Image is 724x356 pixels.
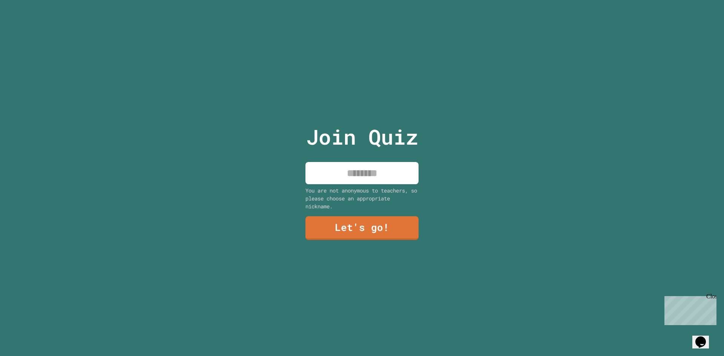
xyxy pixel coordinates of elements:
[306,121,418,153] p: Join Quiz
[305,216,419,240] a: Let's go!
[661,293,716,325] iframe: chat widget
[305,186,419,210] div: You are not anonymous to teachers, so please choose an appropriate nickname.
[692,326,716,348] iframe: chat widget
[3,3,52,48] div: Chat with us now!Close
